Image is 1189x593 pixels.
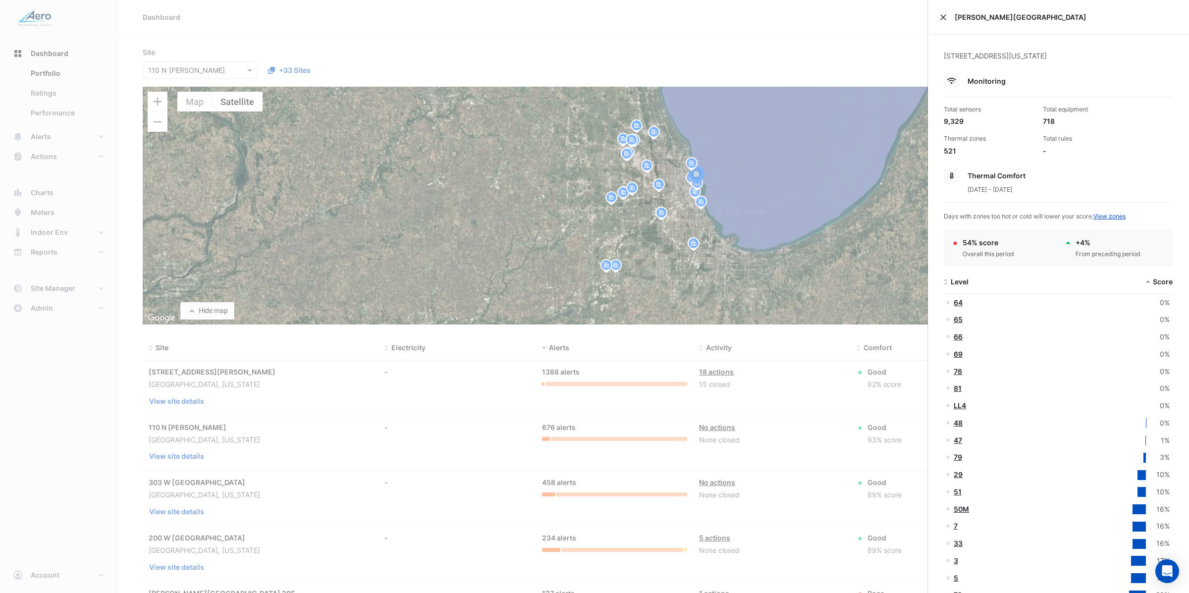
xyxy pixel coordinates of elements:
[954,350,963,358] a: 69
[954,367,962,376] a: 76
[954,539,963,547] a: 33
[954,384,962,392] a: 81
[944,116,1035,126] div: 9,329
[940,14,947,21] button: Close
[968,186,1012,193] span: [DATE] - [DATE]
[1093,213,1126,220] a: View zones
[1146,366,1170,377] div: 0%
[954,315,963,323] a: 65
[1076,250,1140,259] div: From preceding period
[951,277,969,286] span: Level
[1146,349,1170,360] div: 0%
[954,332,963,341] a: 66
[1146,469,1170,481] div: 10%
[954,505,969,513] a: 50M
[1146,573,1170,584] div: 18%
[1146,331,1170,343] div: 0%
[1155,559,1179,583] div: Open Intercom Messenger
[1146,314,1170,325] div: 0%
[1043,146,1134,156] div: -
[954,522,958,530] a: 7
[954,436,962,444] a: 47
[954,453,962,461] a: 79
[968,171,1026,180] span: Thermal Comfort
[963,250,1014,259] div: Overall this period
[1146,418,1170,429] div: 0%
[1146,521,1170,532] div: 16%
[954,470,963,479] a: 29
[1146,486,1170,498] div: 10%
[944,134,1035,143] div: Thermal zones
[1076,237,1140,248] div: + 4%
[944,213,1126,220] span: Days with zones too hot or cold will lower your score.
[1153,277,1173,286] span: Score
[955,12,1177,22] span: [PERSON_NAME][GEOGRAPHIC_DATA]
[1146,452,1170,463] div: 3%
[944,105,1035,114] div: Total sensors
[968,77,1006,85] span: Monitoring
[963,237,1014,248] div: 54% score
[1043,116,1134,126] div: 718
[1146,538,1170,549] div: 16%
[954,487,962,496] a: 51
[1043,105,1134,114] div: Total equipment
[1146,504,1170,515] div: 16%
[1043,134,1134,143] div: Total rules
[954,574,958,582] a: 5
[944,51,1173,73] div: [STREET_ADDRESS][US_STATE]
[954,419,963,427] a: 48
[1146,297,1170,309] div: 0%
[1146,435,1170,446] div: 1%
[1146,555,1170,567] div: 17%
[954,298,963,307] a: 64
[1146,383,1170,394] div: 0%
[954,556,958,565] a: 3
[954,401,966,410] a: LL4
[1146,400,1170,412] div: 0%
[944,146,1035,156] div: 521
